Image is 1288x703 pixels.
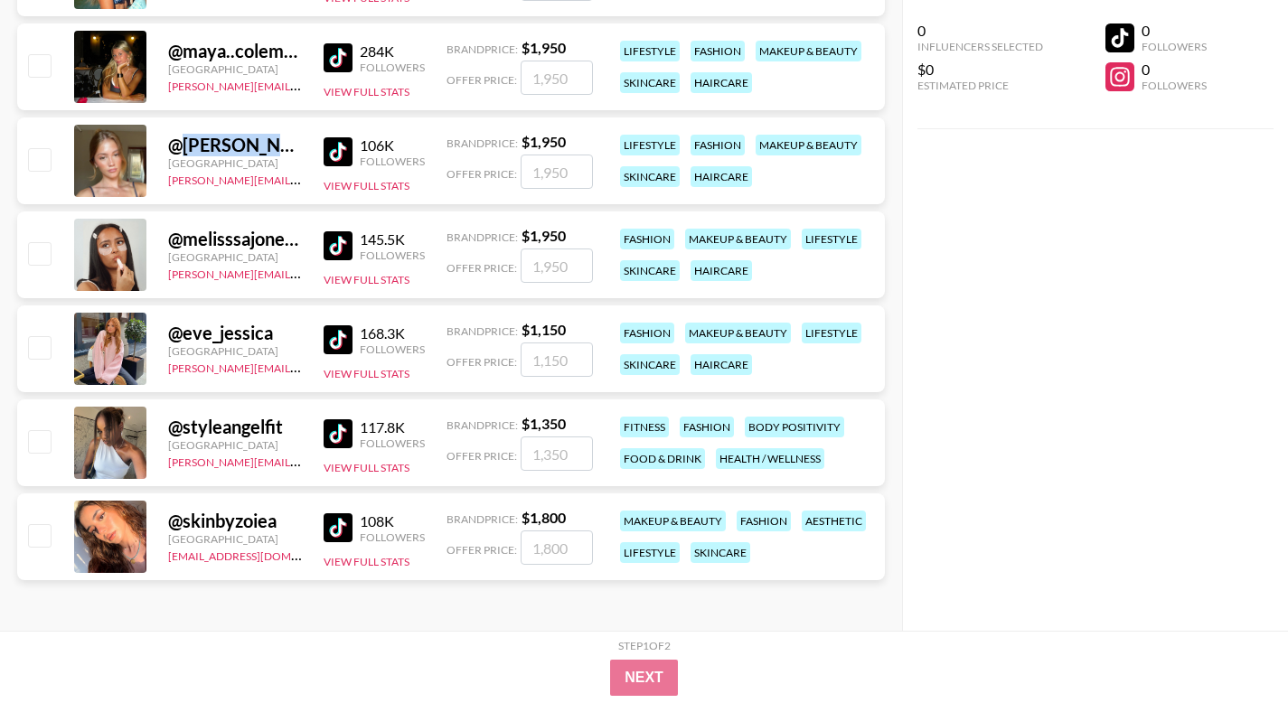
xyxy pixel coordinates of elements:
button: Next [610,660,678,696]
button: View Full Stats [324,179,409,192]
iframe: Drift Widget Chat Controller [1198,613,1266,681]
input: 1,800 [521,530,593,565]
input: 1,950 [521,155,593,189]
div: 168.3K [360,324,425,342]
div: @ [PERSON_NAME] [168,134,302,156]
div: aesthetic [802,511,866,531]
span: Brand Price: [447,230,518,244]
div: fashion [691,41,745,61]
div: skincare [691,542,750,563]
span: Offer Price: [447,167,517,181]
span: Offer Price: [447,261,517,275]
a: [PERSON_NAME][EMAIL_ADDRESS][PERSON_NAME][DOMAIN_NAME] [168,264,522,281]
strong: $ 1,950 [522,133,566,150]
div: [GEOGRAPHIC_DATA] [168,438,302,452]
div: [GEOGRAPHIC_DATA] [168,344,302,358]
strong: $ 1,150 [522,321,566,338]
div: 106K [360,136,425,155]
img: TikTok [324,231,353,260]
input: 1,350 [521,436,593,471]
input: 1,950 [521,61,593,95]
div: Influencers Selected [917,40,1043,53]
div: Followers [360,61,425,74]
div: lifestyle [620,135,680,155]
span: Offer Price: [447,73,517,87]
img: TikTok [324,513,353,542]
input: 1,150 [521,342,593,377]
button: View Full Stats [324,367,409,380]
div: makeup & beauty [756,41,861,61]
div: Step 1 of 2 [618,639,671,652]
div: Followers [360,155,425,168]
div: fitness [620,417,669,437]
div: skincare [620,72,680,93]
div: haircare [691,72,752,93]
span: Brand Price: [447,418,518,432]
div: makeup & beauty [685,229,791,249]
a: [EMAIL_ADDRESS][DOMAIN_NAME] [168,546,350,563]
button: View Full Stats [324,85,409,98]
span: Brand Price: [447,136,518,150]
div: [GEOGRAPHIC_DATA] [168,156,302,170]
span: Brand Price: [447,324,518,338]
div: @ melisssajonesss [168,228,302,250]
button: View Full Stats [324,461,409,474]
div: [GEOGRAPHIC_DATA] [168,62,302,76]
button: View Full Stats [324,555,409,568]
strong: $ 1,950 [522,227,566,244]
div: Followers [1142,40,1207,53]
div: lifestyle [802,323,861,343]
span: Offer Price: [447,355,517,369]
div: Followers [360,342,425,356]
div: haircare [691,354,752,375]
div: body positivity [745,417,844,437]
div: lifestyle [620,41,680,61]
div: food & drink [620,448,705,469]
div: 145.5K [360,230,425,248]
div: fashion [691,135,745,155]
div: $0 [917,61,1043,79]
span: Brand Price: [447,42,518,56]
div: 0 [1142,22,1207,40]
div: Followers [360,248,425,262]
input: 1,950 [521,248,593,283]
div: skincare [620,354,680,375]
div: [GEOGRAPHIC_DATA] [168,250,302,264]
div: haircare [691,166,752,187]
img: TikTok [324,419,353,448]
div: 284K [360,42,425,61]
div: lifestyle [620,542,680,563]
div: makeup & beauty [685,323,791,343]
strong: $ 1,350 [522,415,566,432]
div: lifestyle [802,229,861,249]
span: Offer Price: [447,449,517,463]
div: 108K [360,512,425,530]
div: fashion [620,323,674,343]
div: fashion [620,229,674,249]
div: skincare [620,166,680,187]
div: Estimated Price [917,79,1043,92]
a: [PERSON_NAME][EMAIL_ADDRESS][PERSON_NAME][DOMAIN_NAME] [168,452,522,469]
div: health / wellness [716,448,824,469]
div: 117.8K [360,418,425,436]
div: 0 [917,22,1043,40]
div: makeup & beauty [756,135,861,155]
button: View Full Stats [324,273,409,286]
div: Followers [1142,79,1207,92]
img: TikTok [324,43,353,72]
div: Followers [360,436,425,450]
img: TikTok [324,137,353,166]
div: fashion [680,417,734,437]
div: @ maya..colemann [168,40,302,62]
div: makeup & beauty [620,511,726,531]
a: [PERSON_NAME][EMAIL_ADDRESS][PERSON_NAME][DOMAIN_NAME] [168,76,522,93]
div: @ skinbyzoiea [168,510,302,532]
span: Offer Price: [447,543,517,557]
div: @ eve_jessica [168,322,302,344]
div: @ styleangelfit [168,416,302,438]
div: 0 [1142,61,1207,79]
span: Brand Price: [447,512,518,526]
div: fashion [737,511,791,531]
a: [PERSON_NAME][EMAIL_ADDRESS][PERSON_NAME][DOMAIN_NAME] [168,358,522,375]
a: [PERSON_NAME][EMAIL_ADDRESS][PERSON_NAME][DOMAIN_NAME] [168,170,522,187]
